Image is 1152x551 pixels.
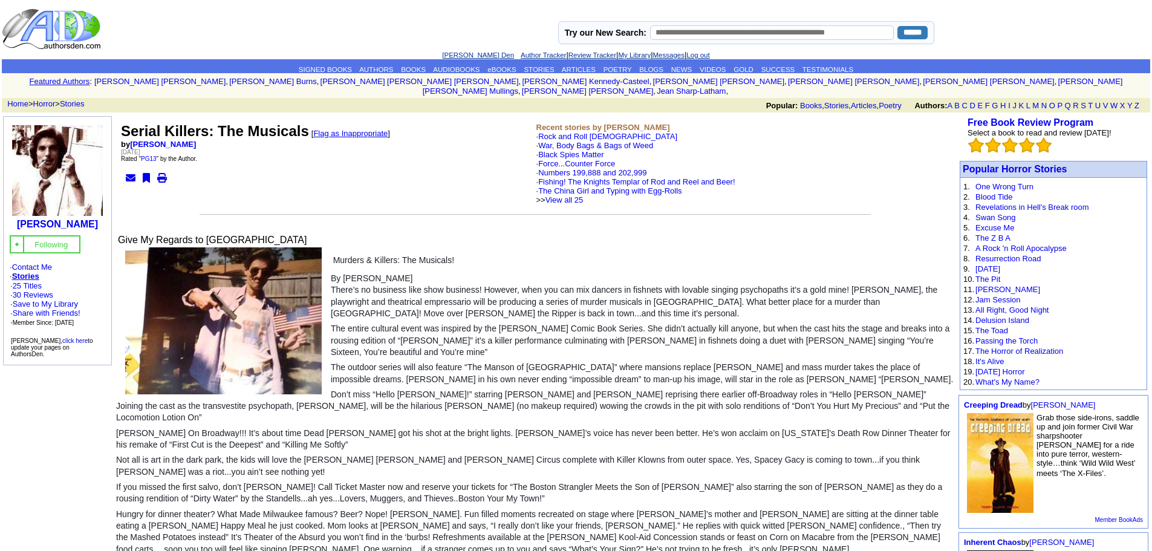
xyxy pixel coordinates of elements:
a: click here [62,337,88,344]
a: T [1088,101,1093,110]
a: BLOGS [639,66,663,73]
a: Member BookAds [1095,517,1143,523]
a: The China Girl and Typing with Egg-Rolls [538,186,682,195]
font: : [89,77,92,86]
a: [PERSON_NAME] [975,285,1040,294]
font: · [536,141,735,204]
font: 10. [963,275,974,284]
a: J [1012,101,1017,110]
a: Jean Sharp-Latham [657,86,726,96]
a: [DATE] [975,264,1000,273]
font: Member Since: [DATE] [13,319,74,326]
a: Featured Authors [30,77,90,86]
font: · >> [536,186,682,204]
font: i [1056,79,1058,85]
font: 2. [963,192,970,201]
a: Poetry [879,101,902,110]
a: I [1008,101,1010,110]
font: · [536,150,735,204]
a: Jam Session [975,295,1020,304]
p: The outdoor series will also feature “The Manson of [GEOGRAPHIC_DATA]” where mansions replace [PE... [116,362,954,385]
a: U [1095,101,1101,110]
font: | | | | [442,50,709,59]
a: Force...Counter Force [538,159,615,168]
font: 4. [963,213,970,222]
a: A Rock 'n Roll Apocalypse [975,244,1067,253]
a: Log out [686,51,709,59]
a: [PERSON_NAME] [PERSON_NAME] [788,77,919,86]
a: BOOKS [401,66,426,73]
font: 9. [963,264,970,273]
a: Review Tracker [568,51,616,59]
a: Following [34,239,68,249]
font: Give My Regards to [GEOGRAPHIC_DATA] [118,235,307,245]
font: Following [34,240,68,249]
img: bigemptystars.png [1002,137,1018,153]
font: 15. [963,326,974,335]
a: POETRY [604,66,632,73]
a: Home [7,99,28,108]
a: Popular Horror Stories [963,164,1067,174]
a: Swan Song [975,213,1016,222]
a: Creeping Dread [964,400,1023,409]
a: [PERSON_NAME] [PERSON_NAME] [PERSON_NAME] [321,77,519,86]
a: AUDIOBOOKS [433,66,480,73]
span: Murders & Killers: The Musicals! [333,255,454,265]
a: Numbers 199,888 and 202,999 [538,168,646,177]
a: [PERSON_NAME] [17,219,98,229]
font: 3. [963,203,970,212]
a: Author Tracker [521,51,566,59]
a: F [985,101,990,110]
img: bigemptystars.png [985,137,1001,153]
a: Resurrection Road [975,254,1041,263]
a: [PERSON_NAME] [PERSON_NAME] [94,77,226,86]
font: , , , , , , , , , , [94,77,1123,96]
a: The Z B A [975,233,1010,243]
a: SUCCESS [761,66,795,73]
a: War, Body Bags & Bags of Weed [538,141,653,150]
a: Inherent Chaos [964,538,1021,547]
font: 14. [963,316,974,325]
b: Popular: [766,101,798,110]
a: N [1041,101,1047,110]
a: The Horror of Realization [975,347,1063,356]
a: R [1073,101,1078,110]
font: · · · [10,299,80,327]
a: H [1000,101,1006,110]
a: All Right, Good Night [975,305,1049,315]
font: > > [3,99,84,108]
a: [PERSON_NAME] [1029,538,1094,547]
a: [PERSON_NAME] [PERSON_NAME] Mullings [423,77,1123,96]
a: Rock and Roll [DEMOGRAPHIC_DATA] [538,132,677,141]
a: Share with Friends! [13,308,80,318]
a: [PERSON_NAME] [PERSON_NAME] [653,77,784,86]
font: [PERSON_NAME], to update your pages on AuthorsDen. [11,337,93,357]
p: [PERSON_NAME] On Broadway!!! It’s about time Dead [PERSON_NAME] got his shot at the bright lights... [116,428,954,451]
p: Don’t miss “Hello [PERSON_NAME]!” starring [PERSON_NAME] and [PERSON_NAME] reprising there earlie... [116,389,954,424]
font: i [922,79,923,85]
font: [ ] [311,129,390,138]
a: [PERSON_NAME] [PERSON_NAME] [923,77,1054,86]
font: i [728,88,729,95]
a: Revelations in Hell's Break room [975,203,1089,212]
p: The entire cultural event was inspired by the [PERSON_NAME] Comic Book Series. She didn’t actuall... [116,323,954,358]
a: A [948,101,952,110]
a: [PERSON_NAME] Burns [229,77,317,86]
a: [PERSON_NAME] Kennedy-Casteel [522,77,649,86]
p: Not all is art in the dark park, the kids will love the [PERSON_NAME] [PERSON_NAME] and [PERSON_N... [116,454,954,478]
font: by [964,400,1095,409]
font: 7. [963,244,970,253]
font: 12. [963,295,974,304]
font: i [521,88,522,95]
a: PG13 [141,155,157,162]
img: bigemptystars.png [1019,137,1035,153]
font: · [536,132,735,204]
b: Authors: [914,101,947,110]
a: [PERSON_NAME] [1031,400,1096,409]
a: Stories [824,101,848,110]
font: i [651,79,652,85]
font: i [787,79,788,85]
a: [PERSON_NAME] Den [442,51,514,59]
